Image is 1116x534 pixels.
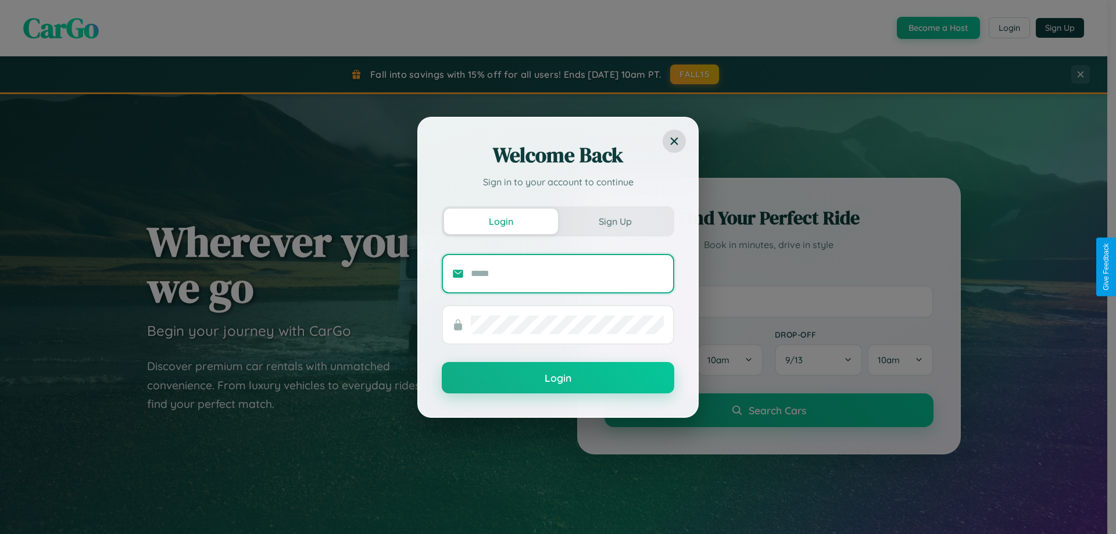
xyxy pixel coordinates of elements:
[442,175,674,189] p: Sign in to your account to continue
[442,141,674,169] h2: Welcome Back
[444,209,558,234] button: Login
[442,362,674,393] button: Login
[558,209,672,234] button: Sign Up
[1102,243,1110,291] div: Give Feedback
